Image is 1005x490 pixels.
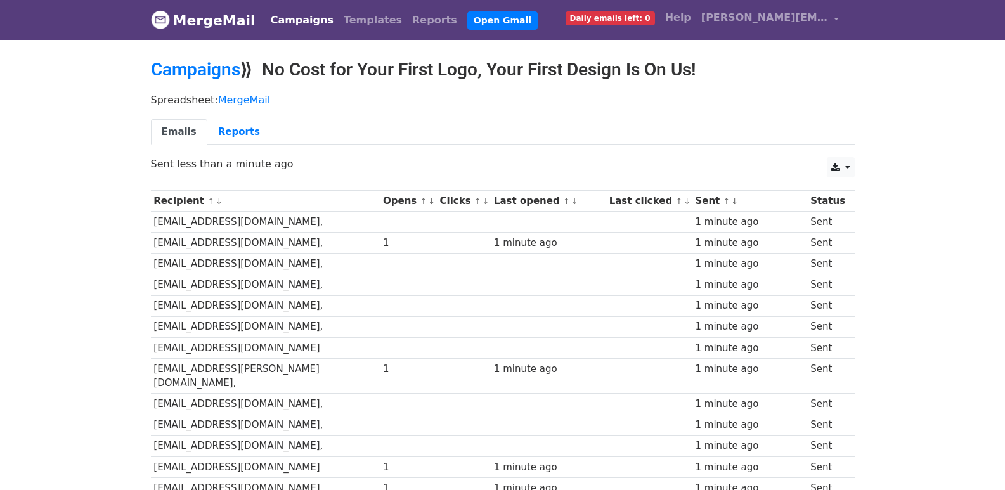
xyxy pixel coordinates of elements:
span: [PERSON_NAME][EMAIL_ADDRESS][DOMAIN_NAME] [701,10,828,25]
a: ↑ [420,197,427,206]
td: Sent [807,274,848,295]
div: 1 minute ago [695,362,804,377]
th: Sent [692,191,808,212]
h2: ⟫ No Cost for Your First Logo, Your First Design Is On Us! [151,59,855,81]
a: Reports [407,8,462,33]
a: ↓ [216,197,223,206]
td: Sent [807,212,848,233]
div: 1 minute ago [695,236,804,250]
div: 1 minute ago [695,439,804,453]
td: [EMAIL_ADDRESS][DOMAIN_NAME] [151,337,380,358]
img: MergeMail logo [151,10,170,29]
a: Open Gmail [467,11,538,30]
th: Status [807,191,848,212]
div: 1 [383,460,434,475]
a: Help [660,5,696,30]
a: ↑ [474,197,481,206]
a: MergeMail [218,94,270,106]
div: 1 minute ago [695,319,804,334]
div: 1 minute ago [695,397,804,411]
div: 1 [383,236,434,250]
div: 1 minute ago [494,362,603,377]
th: Last opened [491,191,606,212]
td: [EMAIL_ADDRESS][PERSON_NAME][DOMAIN_NAME], [151,358,380,394]
td: Sent [807,456,848,477]
div: 1 minute ago [695,278,804,292]
a: ↓ [483,197,490,206]
th: Last clicked [606,191,692,212]
td: [EMAIL_ADDRESS][DOMAIN_NAME], [151,435,380,456]
td: Sent [807,435,848,456]
div: 1 [383,362,434,377]
span: Daily emails left: 0 [566,11,655,25]
a: Templates [339,8,407,33]
a: Daily emails left: 0 [561,5,660,30]
a: Campaigns [151,59,240,80]
td: Sent [807,254,848,274]
div: 1 minute ago [695,299,804,313]
a: Campaigns [266,8,339,33]
a: ↑ [207,197,214,206]
a: ↓ [731,197,738,206]
a: ↑ [723,197,730,206]
a: MergeMail [151,7,256,34]
th: Recipient [151,191,380,212]
div: 1 minute ago [695,418,804,432]
td: [EMAIL_ADDRESS][DOMAIN_NAME], [151,212,380,233]
td: Sent [807,233,848,254]
td: [EMAIL_ADDRESS][DOMAIN_NAME], [151,316,380,337]
div: 1 minute ago [695,341,804,356]
a: Emails [151,119,207,145]
td: Sent [807,337,848,358]
th: Opens [380,191,437,212]
a: ↓ [428,197,435,206]
th: Clicks [437,191,491,212]
td: Sent [807,295,848,316]
div: 1 minute ago [695,215,804,229]
a: ↓ [571,197,578,206]
td: [EMAIL_ADDRESS][DOMAIN_NAME], [151,295,380,316]
a: ↓ [684,197,691,206]
td: [EMAIL_ADDRESS][DOMAIN_NAME], [151,415,380,435]
td: [EMAIL_ADDRESS][DOMAIN_NAME], [151,394,380,415]
td: [EMAIL_ADDRESS][DOMAIN_NAME], [151,274,380,295]
a: ↑ [675,197,682,206]
td: Sent [807,358,848,394]
div: 1 minute ago [695,460,804,475]
a: [PERSON_NAME][EMAIL_ADDRESS][DOMAIN_NAME] [696,5,845,35]
a: ↑ [563,197,570,206]
td: Sent [807,415,848,435]
a: Reports [207,119,271,145]
p: Sent less than a minute ago [151,157,855,171]
div: 1 minute ago [494,460,603,475]
div: 1 minute ago [494,236,603,250]
td: [EMAIL_ADDRESS][DOMAIN_NAME], [151,254,380,274]
td: [EMAIL_ADDRESS][DOMAIN_NAME] [151,456,380,477]
td: Sent [807,394,848,415]
div: 1 minute ago [695,257,804,271]
td: Sent [807,316,848,337]
td: [EMAIL_ADDRESS][DOMAIN_NAME], [151,233,380,254]
p: Spreadsheet: [151,93,855,106]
